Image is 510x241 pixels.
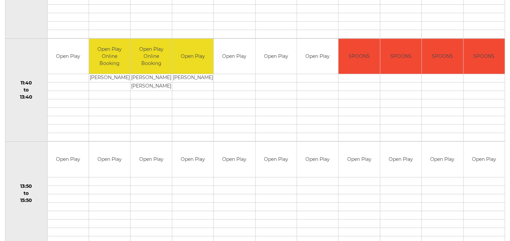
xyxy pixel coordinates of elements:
[297,142,338,177] td: Open Play
[130,39,172,74] td: Open Play Online Booking
[422,39,463,74] td: SPOONS
[338,142,380,177] td: Open Play
[214,39,255,74] td: Open Play
[463,39,505,74] td: SPOONS
[130,142,172,177] td: Open Play
[380,142,421,177] td: Open Play
[172,74,213,82] td: [PERSON_NAME]
[380,39,421,74] td: SPOONS
[89,39,130,74] td: Open Play Online Booking
[48,142,89,177] td: Open Play
[172,142,213,177] td: Open Play
[130,74,172,82] td: [PERSON_NAME]
[130,82,172,91] td: [PERSON_NAME]
[422,142,463,177] td: Open Play
[256,39,297,74] td: Open Play
[256,142,297,177] td: Open Play
[214,142,255,177] td: Open Play
[48,39,89,74] td: Open Play
[338,39,380,74] td: SPOONS
[89,142,130,177] td: Open Play
[297,39,338,74] td: Open Play
[5,38,48,142] td: 11:40 to 13:40
[172,39,213,74] td: Open Play
[89,74,130,82] td: [PERSON_NAME]
[463,142,505,177] td: Open Play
